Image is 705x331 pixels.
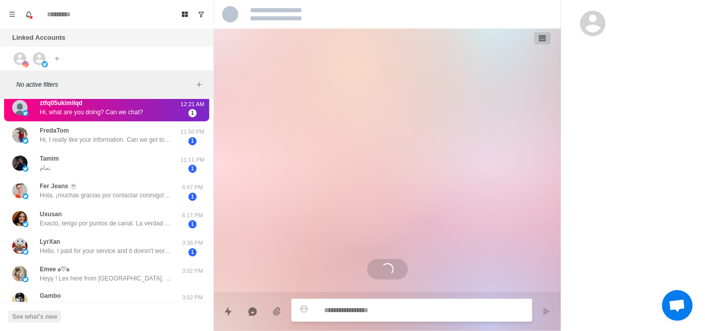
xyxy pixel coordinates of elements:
img: picture [12,100,28,115]
button: Add account [51,53,63,65]
img: picture [12,183,28,198]
img: picture [12,239,28,254]
span: 1 [188,137,197,145]
button: Add filters [193,79,205,91]
img: picture [22,193,29,199]
p: 11:50 PM [180,128,205,136]
p: 3:02 PM [180,293,205,302]
span: 1 [188,248,197,257]
img: picture [22,166,29,172]
p: ztfq05ukimilqd [40,98,83,108]
img: picture [22,61,29,67]
p: Hi, what are you doing? Can we chat? [40,108,143,117]
p: 3:02 PM [180,267,205,275]
img: picture [22,221,29,227]
p: Uxusan [40,210,62,219]
button: Notifications [20,6,37,22]
p: Hola, ¡muchas gracias por contactar conmigo! La verdad es que me parece que puede encajar bastant... [40,191,172,200]
button: Reply with AI [242,301,263,322]
p: Hey Gambo! Would you be interested in adding sound alerts, free TTS or Media Sharing to your Kick... [40,300,172,310]
p: FredaTom [40,126,69,135]
p: 11:11 PM [180,156,205,164]
img: picture [22,138,29,144]
p: 6:17 PM [180,211,205,220]
p: Gambo [40,291,61,300]
button: Show unread conversations [193,6,209,22]
img: picture [22,276,29,283]
img: picture [12,128,28,143]
img: picture [12,293,28,308]
button: Send message [536,301,557,322]
a: Open chat [662,290,693,321]
img: picture [22,249,29,255]
p: LyrXan [40,237,60,246]
p: 6:47 PM [180,183,205,192]
p: Heyy ! Lex here from [GEOGRAPHIC_DATA]. Just wanted to check in and see how the extension's been ... [40,274,172,283]
p: Exacto, tengo por puntos de canal. La verdad que me interesa la idea de integrar voces TTS con re... [40,219,172,228]
button: Board View [177,6,193,22]
p: Emee 𐐪♡𐑂 [40,265,69,274]
p: Fer Jeans ☕ [40,182,77,191]
img: picture [22,110,29,116]
span: 1 [188,193,197,201]
p: Linked Accounts [12,33,65,43]
p: Hi, I really like your information. Can we get to know each other? [40,135,172,144]
span: 1 [188,220,197,228]
p: Tamim [40,154,59,163]
p: No active filters [16,80,193,89]
img: picture [12,156,28,171]
p: 12:21 AM [180,100,205,109]
button: Menu [4,6,20,22]
p: تمام [40,163,50,172]
span: 1 [188,109,197,117]
button: Add media [267,301,287,322]
img: picture [12,211,28,226]
span: 1 [188,165,197,173]
p: 3:36 PM [180,239,205,247]
button: Quick replies [218,301,238,322]
button: See what's new [8,311,61,323]
img: picture [42,61,48,67]
p: Hello, I paid for your service and it doesn't work for me. I already have the channel points and ... [40,246,172,256]
img: picture [12,266,28,282]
